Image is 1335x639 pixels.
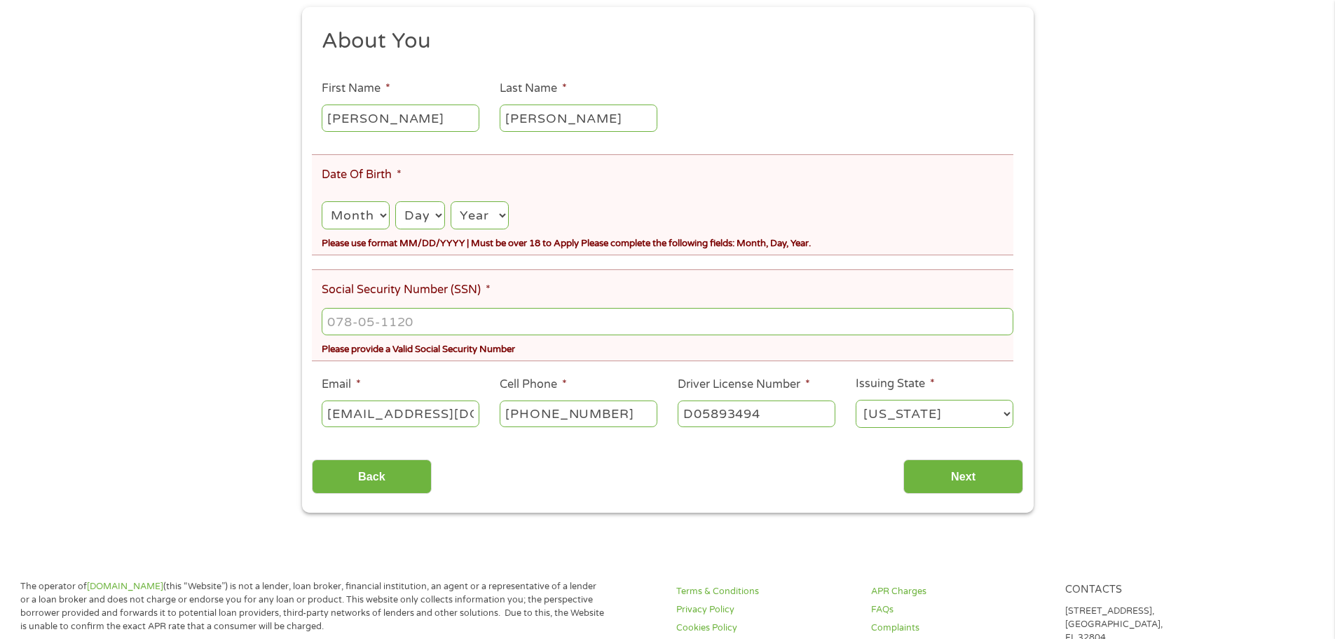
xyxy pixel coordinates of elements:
[322,81,390,96] label: First Name
[322,377,361,392] label: Email
[676,585,854,598] a: Terms & Conditions
[500,377,567,392] label: Cell Phone
[322,232,1013,251] div: Please use format MM/DD/YYYY | Must be over 18 to Apply Please complete the following fields: Mon...
[322,283,491,297] label: Social Security Number (SSN)
[856,377,935,391] label: Issuing State
[20,580,605,633] p: The operator of (this “Website”) is not a lender, loan broker, financial institution, an agent or...
[676,621,854,635] a: Cookies Policy
[500,81,567,96] label: Last Name
[676,603,854,617] a: Privacy Policy
[1065,584,1243,597] h4: Contacts
[500,401,657,427] input: (541) 754-3010
[871,603,1049,617] a: FAQs
[312,459,432,494] input: Back
[871,621,1049,635] a: Complaints
[903,459,1023,494] input: Next
[322,308,1013,335] input: 078-05-1120
[87,581,163,592] a: [DOMAIN_NAME]
[322,401,479,427] input: john@gmail.com
[500,105,657,131] input: Smith
[322,168,402,182] label: Date Of Birth
[322,27,1003,55] h2: About You
[678,377,810,392] label: Driver License Number
[871,585,1049,598] a: APR Charges
[322,337,1013,356] div: Please provide a Valid Social Security Number
[322,105,479,131] input: John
